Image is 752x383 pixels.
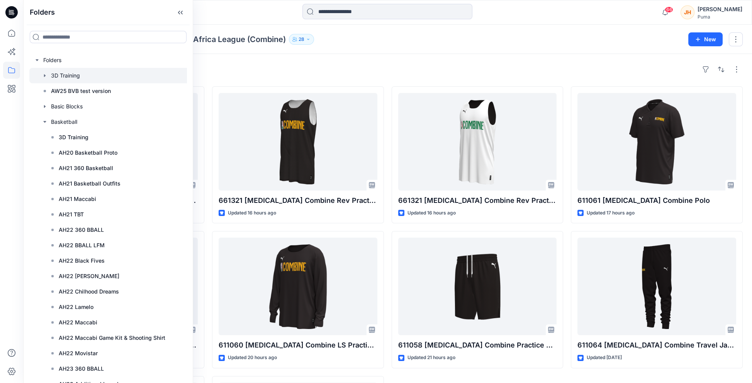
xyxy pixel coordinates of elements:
[132,34,286,45] p: SS26 Basketball Africa League (Combine)
[59,256,105,265] p: AH22 Black Fives
[219,340,377,351] p: 611060 [MEDICAL_DATA] Combine LS Practice Shirt
[219,195,377,206] p: 661321 [MEDICAL_DATA] Combine Rev Practice Jersey_Side A_20250929
[59,225,104,235] p: AH22 360 BBALL
[688,32,723,46] button: New
[59,241,105,250] p: AH22 BBALL LFM
[577,340,736,351] p: 611064 [MEDICAL_DATA] Combine Travel Jacket
[59,148,117,157] p: AH20 Basketball Proto
[587,354,622,362] p: Updated [DATE]
[289,34,314,45] button: 28
[219,93,377,191] a: 661321 BAL Combine Rev Practice Jersey_Side A_20250929
[398,340,557,351] p: 611058 [MEDICAL_DATA] Combine Practice Short
[59,318,97,327] p: AH22 Maccabi
[59,333,165,343] p: AH22 Maccabi Game Kit & Shooting Shirt
[59,133,88,142] p: 3D Training
[228,354,277,362] p: Updated 20 hours ago
[59,302,93,312] p: AH22 Lamelo
[51,86,111,96] p: AW25 BVB test version
[59,179,121,188] p: AH21 Basketball Outfits
[665,7,673,13] span: 66
[59,164,113,173] p: AH21 360 Basketball
[398,238,557,335] a: 611058 BAL Combine Practice Short
[407,209,456,217] p: Updated 16 hours ago
[59,194,96,204] p: AH21 Maccabi
[299,35,304,44] p: 28
[698,5,742,14] div: [PERSON_NAME]
[59,349,98,358] p: AH22 Movistar
[398,93,557,191] a: 661321 BAL Combine Rev Practice Jersey_Side B_20250929
[398,195,557,206] p: 661321 [MEDICAL_DATA] Combine Rev Practice Jersey_Side B_20250929
[228,209,276,217] p: Updated 16 hours ago
[681,5,694,19] div: JH
[219,238,377,335] a: 611060 BAL Combine LS Practice Shirt
[59,210,84,219] p: AH21 TBT
[587,209,635,217] p: Updated 17 hours ago
[59,287,119,296] p: AH22 Chilhood Dreams
[59,272,119,281] p: AH22 [PERSON_NAME]
[577,238,736,335] a: 611064 BAL Combine Travel Jacket
[698,14,742,20] div: Puma
[577,195,736,206] p: 611061 [MEDICAL_DATA] Combine Polo
[407,354,455,362] p: Updated 21 hours ago
[59,364,104,373] p: AH23 360 BBALL
[577,93,736,191] a: 611061 BAL Combine Polo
